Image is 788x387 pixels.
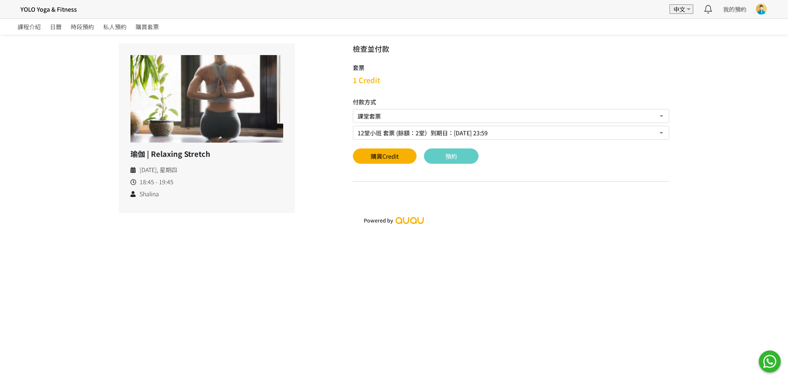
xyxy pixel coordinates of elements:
a: 我的預約 [723,5,746,13]
h4: YOLO Yoga & Fitness [20,5,77,13]
span: 購買套票 [136,22,159,31]
h5: 套票 [353,63,380,72]
a: YOLO Yoga & Fitness [17,2,77,16]
a: 日曆 [50,19,62,35]
span: [DATE], 星期四 [140,165,177,174]
a: 私人預約 [103,19,126,35]
span: Shalina [140,189,159,198]
span: 課程介紹 [17,22,41,31]
span: 日曆 [50,22,62,31]
a: 時段預約 [71,19,94,35]
a: 購買套票 [136,19,159,35]
button: 預約 [424,148,479,164]
span: 時段預約 [71,22,94,31]
a: 購買Credit [353,148,417,164]
span: 私人預約 [103,22,126,31]
h5: 瑜伽 | Relaxing Stretch [130,148,283,159]
h5: 付款方式 [353,97,669,106]
h3: 檢查並付款 [353,43,669,54]
span: 18:45 - 19:45 [140,177,173,186]
a: 課程介紹 [17,19,41,35]
h3: 1 Credit [353,75,380,86]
